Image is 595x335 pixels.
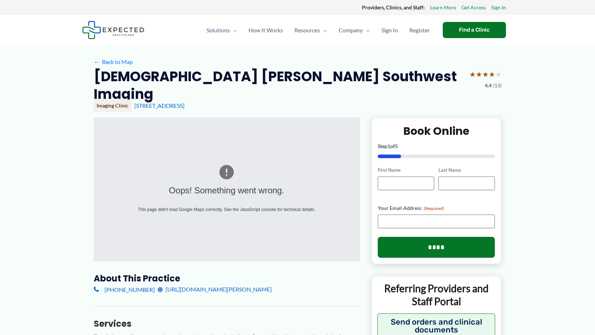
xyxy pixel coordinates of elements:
a: Register [404,18,436,43]
span: ★ [476,68,482,81]
span: Register [409,18,430,43]
a: Sign In [376,18,404,43]
span: Company [339,18,363,43]
h3: Services [94,318,360,329]
span: (13) [493,81,502,90]
strong: Providers, Clinics, and Staff: [362,4,425,10]
span: ★ [482,68,489,81]
img: Expected Healthcare Logo - side, dark font, small [82,21,144,39]
span: ★ [469,68,476,81]
a: [STREET_ADDRESS] [134,102,185,109]
p: Referring Providers and Staff Portal [377,282,496,308]
a: [URL][DOMAIN_NAME][PERSON_NAME] [158,284,272,295]
div: Imaging Clinic [94,100,131,112]
a: Find a Clinic [443,22,506,38]
a: How It Works [243,18,289,43]
span: 1 [387,143,390,149]
span: How It Works [248,18,283,43]
h2: [DEMOGRAPHIC_DATA] [PERSON_NAME] Southwest Imaging [94,68,464,103]
span: 4.4 [485,81,492,90]
a: Get Access [461,3,486,12]
a: ResourcesMenu Toggle [289,18,333,43]
span: ← [94,58,101,65]
span: Solutions [206,18,230,43]
a: [PHONE_NUMBER] [94,284,155,295]
div: This page didn't load Google Maps correctly. See the JavaScript console for technical details. [122,206,331,214]
span: Resources [294,18,320,43]
span: ★ [495,68,502,81]
a: ←Back to Map [94,56,133,67]
div: Oops! Something went wrong. [122,183,331,199]
label: Your Email Address [378,205,495,212]
span: 5 [395,143,398,149]
span: Menu Toggle [230,18,237,43]
h3: About this practice [94,273,360,284]
nav: Primary Site Navigation [201,18,436,43]
label: First Name [378,167,434,174]
a: SolutionsMenu Toggle [201,18,243,43]
span: ★ [489,68,495,81]
a: Learn More [430,3,456,12]
h2: Book Online [378,124,495,138]
span: Menu Toggle [363,18,370,43]
label: Last Name [438,167,495,174]
p: Step of [378,144,495,149]
span: Sign In [381,18,398,43]
span: Menu Toggle [320,18,327,43]
a: Sign In [491,3,506,12]
span: (Required) [424,206,444,211]
a: CompanyMenu Toggle [333,18,376,43]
